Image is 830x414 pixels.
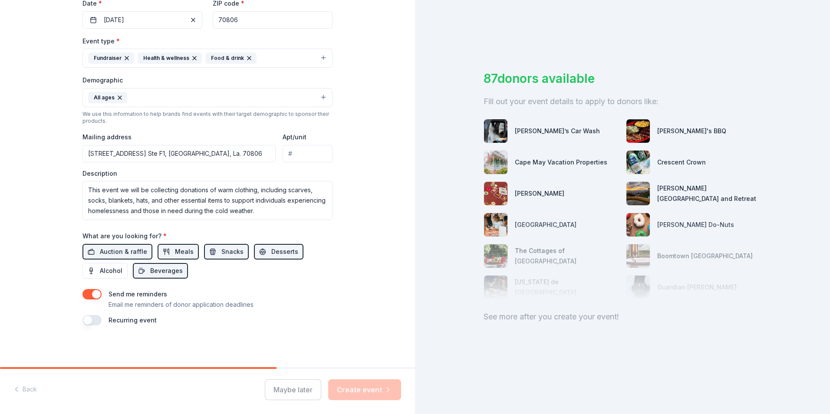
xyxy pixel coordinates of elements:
div: [PERSON_NAME] [GEOGRAPHIC_DATA] and Retreat [657,183,761,204]
img: photo for Crescent Crown [626,151,650,174]
img: photo for Cape May Vacation Properties [484,151,507,174]
button: [DATE] [82,11,202,29]
div: [PERSON_NAME] [515,188,564,199]
div: Cape May Vacation Properties [515,157,607,168]
label: Apt/unit [283,133,306,141]
label: Send me reminders [109,290,167,298]
span: Auction & raffle [100,246,147,257]
label: Event type [82,37,120,46]
input: # [283,145,333,162]
button: Meals [158,244,199,260]
label: Mailing address [82,133,132,141]
label: Description [82,169,117,178]
div: All ages [88,92,127,103]
button: FundraiserHealth & wellnessFood & drink [82,49,333,68]
button: All ages [82,88,333,107]
span: Desserts [271,246,298,257]
div: We use this information to help brands find events with their target demographic to sponsor their... [82,111,333,125]
button: Beverages [133,263,188,279]
span: Meals [175,246,194,257]
div: Crescent Crown [657,157,706,168]
span: Beverages [150,266,183,276]
input: 12345 (U.S. only) [213,11,333,29]
button: Desserts [254,244,303,260]
div: Food & drink [205,53,257,64]
div: Fundraiser [88,53,134,64]
div: [PERSON_NAME]'s BBQ [657,126,726,136]
img: photo for Sonny's BBQ [626,119,650,143]
p: Email me reminders of donor application deadlines [109,299,254,310]
div: [PERSON_NAME]’s Car Wash [515,126,600,136]
input: Enter a US address [82,145,276,162]
label: Recurring event [109,316,157,324]
div: Fill out your event details to apply to donors like: [484,95,761,108]
label: What are you looking for? [82,232,167,240]
div: 87 donors available [484,69,761,88]
img: photo for Benny’s Car Wash [484,119,507,143]
img: photo for Downing Mountain Lodge and Retreat [626,182,650,205]
span: Alcohol [100,266,122,276]
textarea: This event we will be collecting donations of warm clothing, including scarves, socks, blankets, ... [82,181,333,220]
button: Alcohol [82,263,128,279]
span: Snacks [221,246,244,257]
button: Auction & raffle [82,244,152,260]
div: See more after you create your event! [484,310,761,324]
div: Health & wellness [138,53,202,64]
img: photo for Boyd Gaming [484,182,507,205]
button: Snacks [204,244,249,260]
label: Demographic [82,76,123,85]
